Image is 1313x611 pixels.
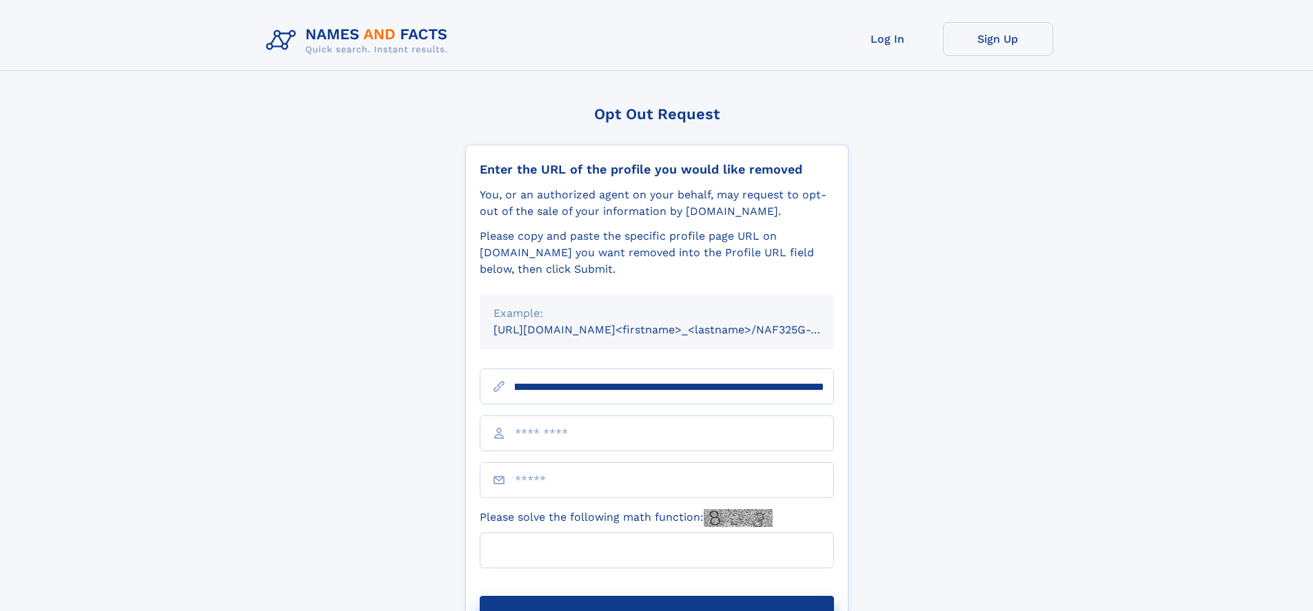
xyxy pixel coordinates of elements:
[943,22,1053,56] a: Sign Up
[480,162,834,177] div: Enter the URL of the profile you would like removed
[493,323,860,336] small: [URL][DOMAIN_NAME]<firstname>_<lastname>/NAF325G-xxxxxxxx
[480,228,834,278] div: Please copy and paste the specific profile page URL on [DOMAIN_NAME] you want removed into the Pr...
[480,187,834,220] div: You, or an authorized agent on your behalf, may request to opt-out of the sale of your informatio...
[261,22,459,59] img: Logo Names and Facts
[465,105,848,123] div: Opt Out Request
[480,509,773,527] label: Please solve the following math function:
[493,305,820,322] div: Example:
[833,22,943,56] a: Log In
